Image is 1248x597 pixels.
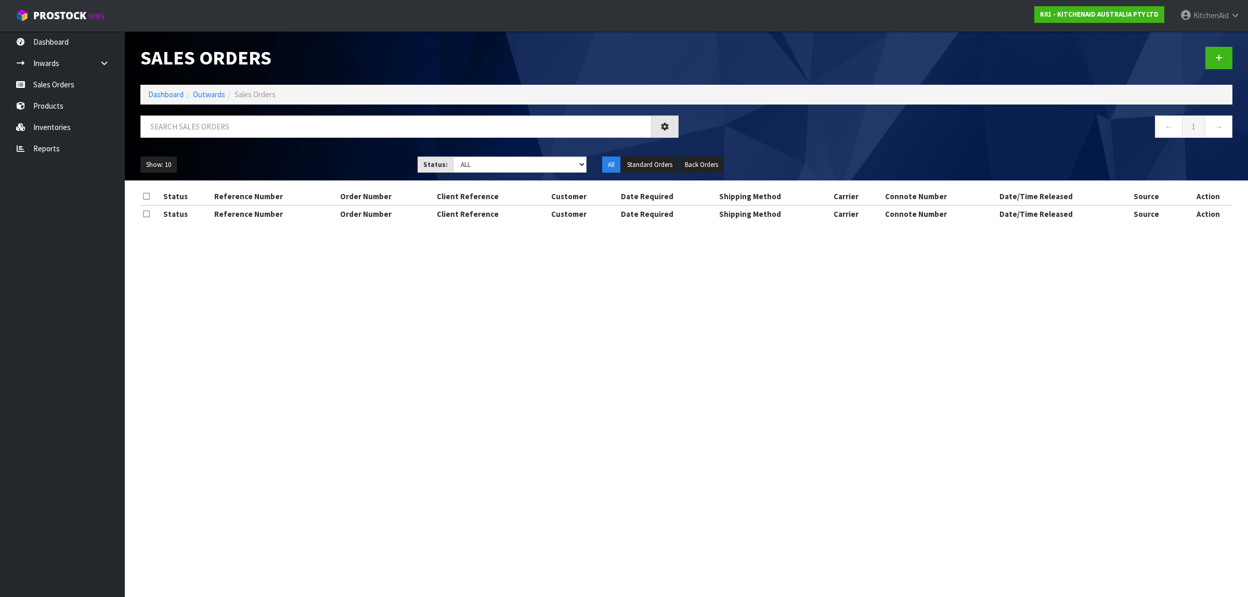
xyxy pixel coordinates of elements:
th: Status [161,205,211,222]
a: Dashboard [148,89,184,99]
th: Date/Time Released [997,205,1131,222]
th: Date Required [618,205,717,222]
th: Reference Number [212,188,337,205]
button: All [602,157,620,173]
small: WMS [88,11,105,21]
th: Shipping Method [717,188,831,205]
th: Order Number [337,205,434,222]
th: Client Reference [434,188,549,205]
th: Source [1131,205,1184,222]
th: Action [1184,205,1232,222]
th: Carrier [831,188,882,205]
th: Order Number [337,188,434,205]
th: Status [161,188,211,205]
button: Standard Orders [621,157,678,173]
th: Date Required [618,188,717,205]
th: Customer [549,188,618,205]
nav: Page navigation [694,115,1232,141]
span: Sales Orders [235,89,276,99]
a: → [1205,115,1232,138]
span: KitchenAid [1193,10,1229,20]
th: Action [1184,188,1232,205]
th: Connote Number [882,188,997,205]
th: Client Reference [434,205,549,222]
a: ← [1155,115,1182,138]
th: Source [1131,188,1184,205]
span: ProStock [33,9,86,22]
th: Carrier [831,205,882,222]
a: 1 [1182,115,1205,138]
button: Show: 10 [140,157,177,173]
th: Shipping Method [717,205,831,222]
strong: K01 - KITCHENAID AUSTRALIA PTY LTD [1040,10,1159,19]
th: Reference Number [212,205,337,222]
h1: Sales Orders [140,47,679,69]
th: Connote Number [882,205,997,222]
strong: Status: [423,160,448,169]
a: Outwards [193,89,225,99]
button: Back Orders [679,157,724,173]
img: cube-alt.png [16,9,29,22]
th: Date/Time Released [997,188,1131,205]
th: Customer [549,205,618,222]
input: Search sales orders [140,115,652,138]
